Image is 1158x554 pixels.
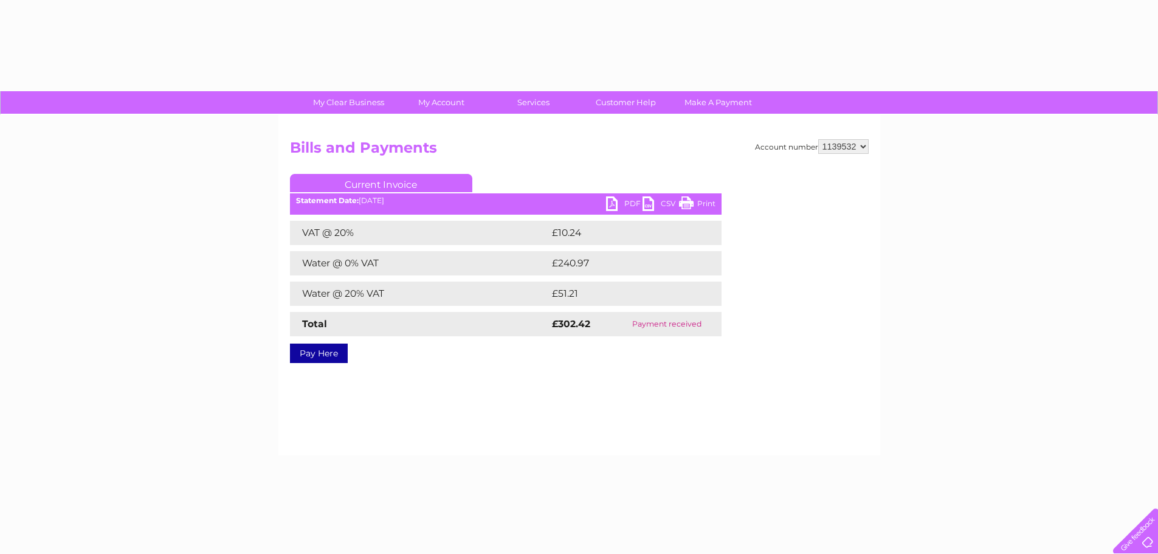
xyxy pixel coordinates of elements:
a: My Clear Business [298,91,399,114]
td: £240.97 [549,251,700,275]
div: [DATE] [290,196,722,205]
td: VAT @ 20% [290,221,549,245]
td: Water @ 0% VAT [290,251,549,275]
a: Customer Help [576,91,676,114]
a: Current Invoice [290,174,472,192]
strong: Total [302,318,327,330]
h2: Bills and Payments [290,139,869,162]
a: Services [483,91,584,114]
a: PDF [606,196,643,214]
td: Water @ 20% VAT [290,282,549,306]
a: Print [679,196,715,214]
b: Statement Date: [296,196,359,205]
a: Make A Payment [668,91,768,114]
a: My Account [391,91,491,114]
a: Pay Here [290,344,348,363]
a: CSV [643,196,679,214]
div: Account number [755,139,869,154]
td: £51.21 [549,282,694,306]
td: £10.24 [549,221,696,245]
strong: £302.42 [552,318,590,330]
td: Payment received [613,312,722,336]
